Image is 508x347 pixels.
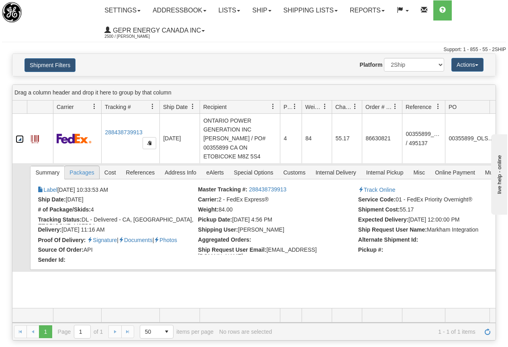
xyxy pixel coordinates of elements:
[39,325,52,338] span: Page 1
[186,100,200,113] a: Ship Date filter column settings
[27,101,53,114] th: Press ctrl + space to group
[311,166,361,179] span: Internal Delivery
[358,236,418,243] strong: Alternate Shipment Id:
[38,226,61,233] strong: Delivery:
[445,101,498,114] th: Press ctrl + space to group
[358,246,383,253] strong: Pickup #:
[361,166,408,179] span: Internal Pickup
[302,114,332,163] td: 84
[485,100,498,113] a: PO filter column settings
[147,0,212,21] a: Addressbook
[57,133,92,144] img: 2 - FedEx Express®
[358,226,427,233] strong: Ship Request User Name:
[38,206,196,214] li: 4
[159,101,200,114] th: Press ctrl + space to group
[121,166,160,179] span: References
[38,246,196,255] li: API
[200,101,280,114] th: Press ctrl + space to group
[38,196,65,203] strong: Ship Date:
[362,114,402,163] td: 86630821
[212,0,246,21] a: Lists
[388,100,402,113] a: Order # / Ship Request # filter column settings
[360,61,383,69] label: Platform
[332,114,362,163] td: 55.17
[198,236,251,243] strong: Aggregated Orders:
[277,329,475,335] span: 1 - 1 of 1 items
[16,135,24,143] a: Collapse
[88,100,101,113] a: Carrier filter column settings
[318,100,332,113] a: Weight filter column settings
[38,206,91,213] strong: # of Package/Skids:
[358,206,400,213] strong: Shipment Cost:
[362,101,402,114] th: Press ctrl + space to group
[24,58,75,72] button: Shipment Filters
[284,103,292,111] span: Packages
[302,101,332,114] th: Press ctrl + space to group
[38,236,196,244] li: | |
[198,246,356,255] li: [EMAIL_ADDRESS][DOMAIN_NAME]
[146,100,159,113] a: Tracking # filter column settings
[65,166,99,179] span: Packages
[163,103,188,111] span: Ship Date
[358,187,396,193] a: Track Online
[203,103,226,111] span: Recipient
[305,103,322,111] span: Weight
[198,196,356,204] li: 2 - FedEx Express®
[246,0,277,21] a: Ship
[280,101,302,114] th: Press ctrl + space to group
[277,0,344,21] a: Shipping lists
[140,325,214,339] span: items per page
[202,166,229,179] span: eAlerts
[280,114,302,163] td: 4
[2,46,506,53] div: Support: 1 - 855 - 55 - 2SHIP
[406,103,432,111] span: Reference
[402,114,445,163] td: 00355899_OLS99506957 / 495137
[160,325,173,338] span: select
[31,131,39,144] a: Label
[38,196,196,204] li: [DATE]
[266,100,280,113] a: Recipient filter column settings
[445,114,498,163] td: 00355899_OLS99506957
[101,101,159,114] th: Press ctrl + space to group
[198,206,218,213] strong: Weight:
[249,186,286,193] a: 288438739913
[198,246,266,253] strong: Ship Request User Email:
[431,100,445,113] a: Reference filter column settings
[57,103,74,111] span: Carrier
[38,186,196,194] li: [DATE] 10:33:53 AM
[111,27,201,34] span: GEPR Energy Canada Inc
[38,246,84,253] strong: Source Of Order:
[348,100,362,113] a: Charge filter column settings
[31,166,64,179] span: Summary
[6,7,74,13] div: live help - online
[198,226,238,233] strong: Shipping User:
[288,100,302,113] a: Packages filter column settings
[100,166,121,179] span: Cost
[105,103,131,111] span: Tracking #
[481,325,494,338] a: Refresh
[358,216,408,223] strong: Expected Delivery:
[451,58,484,72] button: Actions
[105,129,142,136] a: 288438739913
[53,101,101,114] th: Press ctrl + space to group
[98,21,211,41] a: GEPR Energy Canada Inc 2500 / [PERSON_NAME]
[198,226,356,234] li: Joselito Capada (29973)
[200,114,280,163] td: ONTARIO POWER GENERATION INC [PERSON_NAME] / PO# 00355899 CA ON ETOBICOKE M8Z 5S4
[38,226,196,234] li: [DATE] 11:16 AM
[344,0,391,21] a: Reports
[198,196,218,203] strong: Carrier:
[198,216,356,224] li: [DATE] 4:56 PM
[335,103,352,111] span: Charge
[332,101,362,114] th: Press ctrl + space to group
[38,237,86,243] strong: Proof Of Delivery:
[12,85,496,101] div: grid grouping header
[160,166,201,179] span: Address Info
[145,328,155,336] span: 50
[278,166,310,179] span: Customs
[87,237,117,243] a: Proof of delivery signature
[408,166,430,179] span: Misc
[358,196,396,203] strong: Service Code:
[219,329,272,335] div: No rows are selected
[74,325,90,338] input: Page 1
[140,325,173,339] span: Page sizes drop down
